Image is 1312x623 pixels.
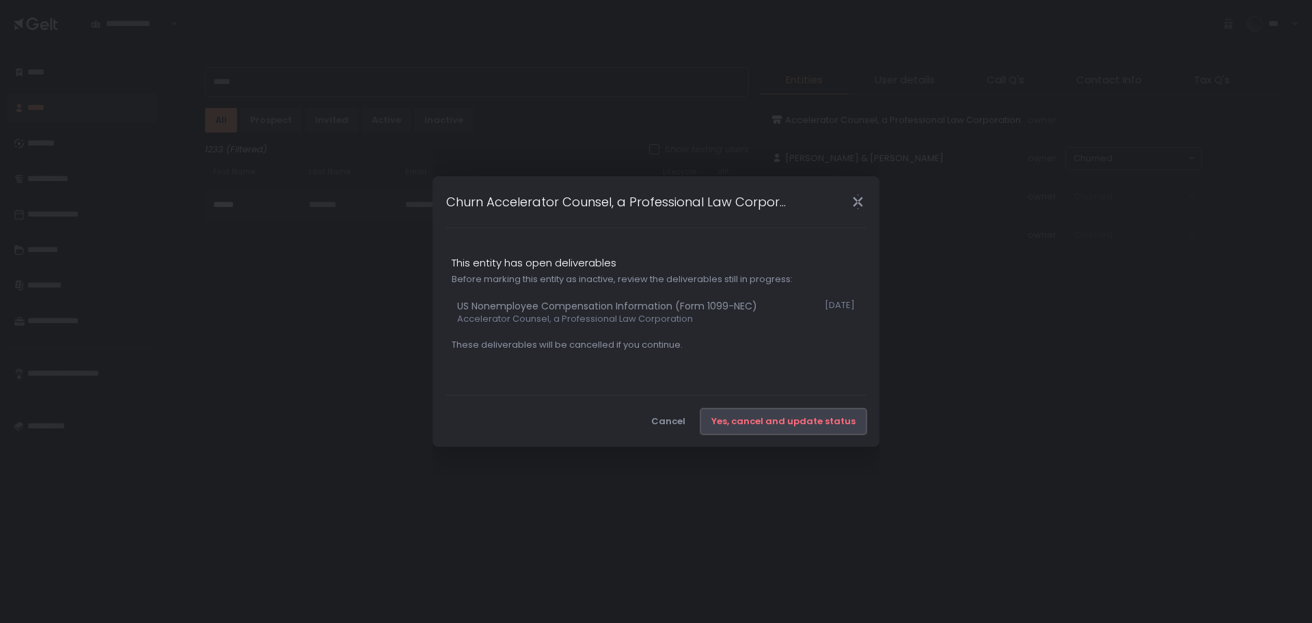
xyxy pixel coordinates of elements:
[711,415,856,428] div: Yes, cancel and update status
[651,415,685,428] div: Cancel
[825,299,855,313] div: [DATE]
[446,193,790,211] h1: Churn Accelerator Counsel, a Professional Law Corporation
[836,194,879,210] div: Close
[701,409,866,434] button: Yes, cancel and update status
[457,299,757,313] div: US Nonemployee Compensation Information (Form 1099-NEC)
[452,339,860,351] div: These deliverables will be cancelled if you continue.
[452,255,860,271] div: This entity has open deliverables
[641,409,696,434] button: Cancel
[452,273,860,286] div: Before marking this entity as inactive, review the deliverables still in progress:
[457,313,855,325] div: Accelerator Counsel, a Professional Law Corporation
